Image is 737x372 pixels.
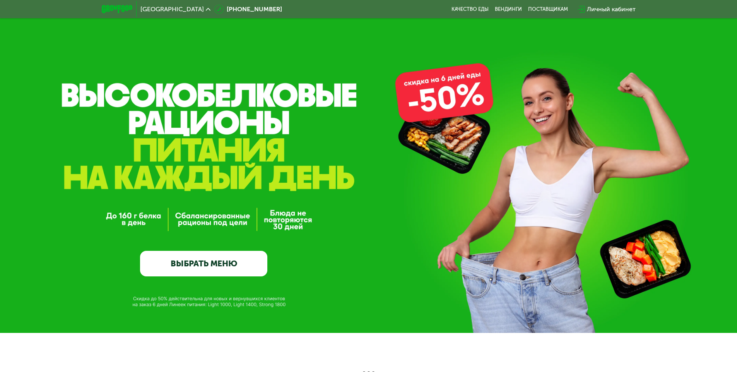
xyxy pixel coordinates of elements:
[140,251,267,276] a: ВЫБРАТЬ МЕНЮ
[451,6,489,12] a: Качество еды
[214,5,282,14] a: [PHONE_NUMBER]
[495,6,522,12] a: Вендинги
[587,5,636,14] div: Личный кабинет
[140,6,204,12] span: [GEOGRAPHIC_DATA]
[528,6,568,12] div: поставщикам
